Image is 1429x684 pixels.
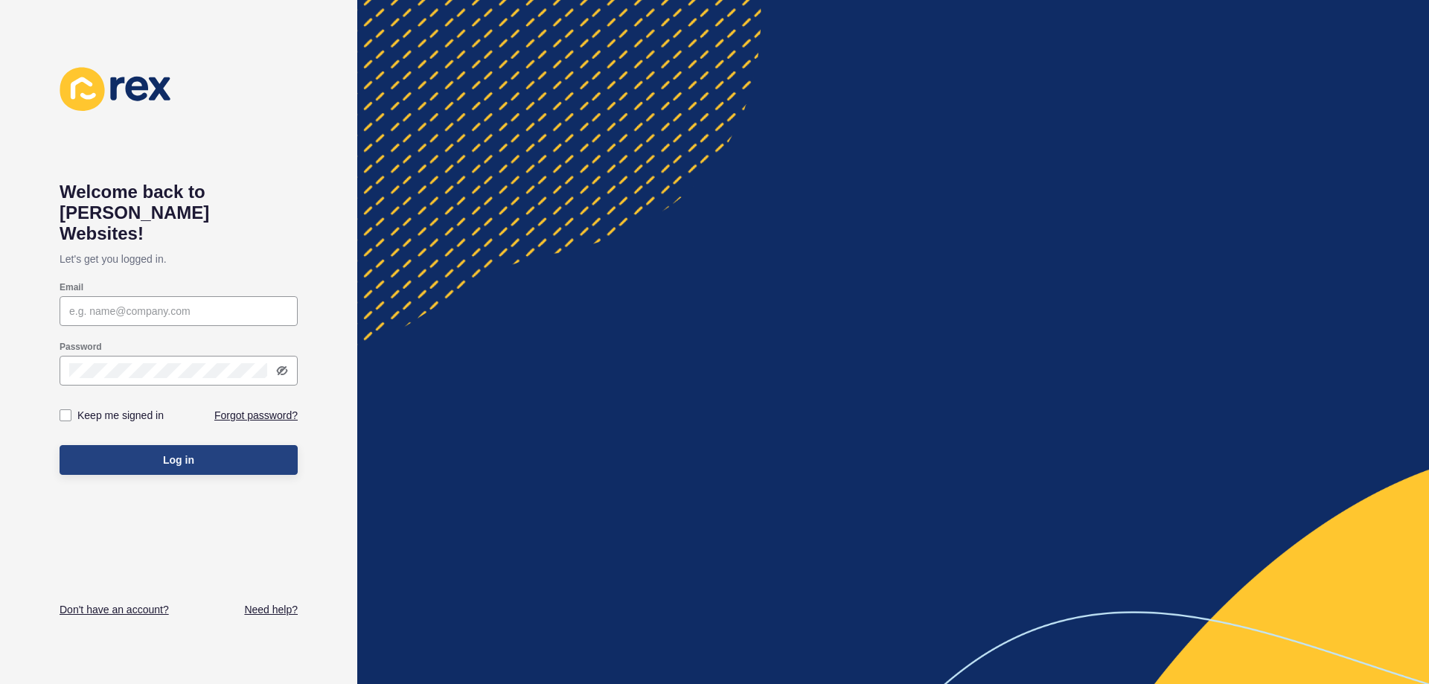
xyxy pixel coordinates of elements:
[214,408,298,423] a: Forgot password?
[60,182,298,244] h1: Welcome back to [PERSON_NAME] Websites!
[77,408,164,423] label: Keep me signed in
[163,453,194,467] span: Log in
[60,244,298,274] p: Let's get you logged in.
[244,602,298,617] a: Need help?
[60,341,102,353] label: Password
[60,602,169,617] a: Don't have an account?
[60,281,83,293] label: Email
[60,445,298,475] button: Log in
[69,304,288,319] input: e.g. name@company.com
